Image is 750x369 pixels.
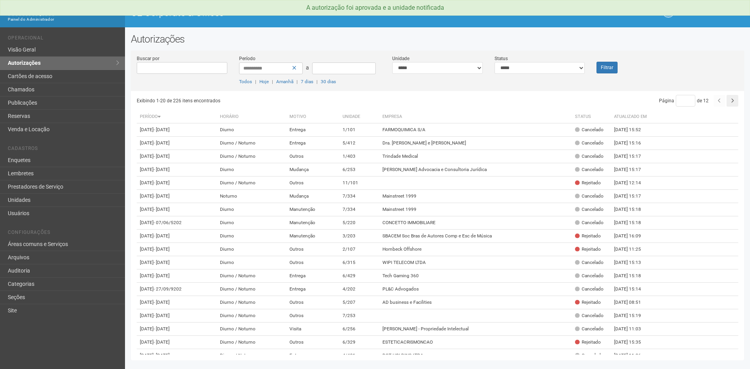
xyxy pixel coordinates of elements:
[154,273,170,278] span: - [DATE]
[154,167,170,172] span: - [DATE]
[217,150,286,163] td: Diurno / Noturno
[611,176,654,190] td: [DATE] 12:14
[154,326,170,332] span: - [DATE]
[217,296,286,309] td: Diurno / Noturno
[575,166,604,173] div: Cancelado
[611,296,654,309] td: [DATE] 08:51
[575,127,604,133] div: Cancelado
[217,111,286,123] th: Horário
[286,190,339,203] td: Mudança
[575,273,604,279] div: Cancelado
[137,176,217,190] td: [DATE]
[611,163,654,176] td: [DATE] 15:17
[217,230,286,243] td: Diurno
[575,180,601,186] div: Rejeitado
[495,55,508,62] label: Status
[575,259,604,266] div: Cancelado
[217,123,286,137] td: Diurno
[137,111,217,123] th: Período
[379,243,572,256] td: Hornbeck Offshore
[137,150,217,163] td: [DATE]
[379,137,572,150] td: Dra. [PERSON_NAME] e [PERSON_NAME]
[286,243,339,256] td: Outros
[339,256,379,269] td: 6/315
[575,312,604,319] div: Cancelado
[339,111,379,123] th: Unidade
[217,243,286,256] td: Diurno
[286,230,339,243] td: Manutenção
[137,216,217,230] td: [DATE]
[379,283,572,296] td: PL&C Advogados
[8,230,119,238] li: Configurações
[154,299,170,305] span: - [DATE]
[611,269,654,283] td: [DATE] 15:18
[379,216,572,230] td: CONCETTO IMMOBILIARE
[611,123,654,137] td: [DATE] 15:52
[286,336,339,349] td: Outros
[379,230,572,243] td: SBACEM Soc Bras de Autores Comp e Esc de Música
[575,286,604,292] div: Cancelado
[272,79,273,84] span: |
[379,256,572,269] td: WIPI TELECOM LTDA
[8,35,119,43] li: Operacional
[217,309,286,323] td: Diurno / Noturno
[137,296,217,309] td: [DATE]
[286,349,339,362] td: Entrega
[137,256,217,269] td: [DATE]
[154,313,170,318] span: - [DATE]
[339,203,379,216] td: 7/334
[154,140,170,146] span: - [DATE]
[154,260,170,265] span: - [DATE]
[131,8,432,18] h1: O2 Corporate & Offices
[286,163,339,176] td: Mudança
[286,123,339,137] td: Entrega
[137,230,217,243] td: [DATE]
[339,243,379,256] td: 2/107
[611,216,654,230] td: [DATE] 15:18
[339,150,379,163] td: 1/403
[259,79,269,84] a: Hoje
[339,349,379,362] td: 4/401
[379,190,572,203] td: Mainstreet 1999
[611,256,654,269] td: [DATE] 15:13
[137,283,217,296] td: [DATE]
[276,79,293,84] a: Amanhã
[239,79,252,84] a: Todos
[379,163,572,176] td: [PERSON_NAME] Advocacia e Consultoria Jurídica
[572,111,611,123] th: Status
[379,123,572,137] td: FARMOQUIMICA S/A
[255,79,256,84] span: |
[611,283,654,296] td: [DATE] 15:14
[575,299,601,306] div: Rejeitado
[575,193,604,200] div: Cancelado
[379,336,572,349] td: ESTETICACRISMONCAO
[575,326,604,332] div: Cancelado
[137,190,217,203] td: [DATE]
[611,323,654,336] td: [DATE] 11:03
[575,246,601,253] div: Rejeitado
[296,79,298,84] span: |
[286,203,339,216] td: Manutenção
[659,98,709,103] span: Página de 12
[137,163,217,176] td: [DATE]
[611,230,654,243] td: [DATE] 16:09
[154,246,170,252] span: - [DATE]
[575,206,604,213] div: Cancelado
[217,216,286,230] td: Diurno
[286,176,339,190] td: Outros
[286,269,339,283] td: Entrega
[286,296,339,309] td: Outros
[575,233,601,239] div: Rejeitado
[611,111,654,123] th: Atualizado em
[306,64,309,71] span: a
[137,55,159,62] label: Buscar por
[217,256,286,269] td: Diurno
[339,269,379,283] td: 6/429
[596,62,618,73] button: Filtrar
[611,150,654,163] td: [DATE] 15:17
[575,140,604,146] div: Cancelado
[379,296,572,309] td: AD business e Facilities
[154,153,170,159] span: - [DATE]
[137,309,217,323] td: [DATE]
[154,127,170,132] span: - [DATE]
